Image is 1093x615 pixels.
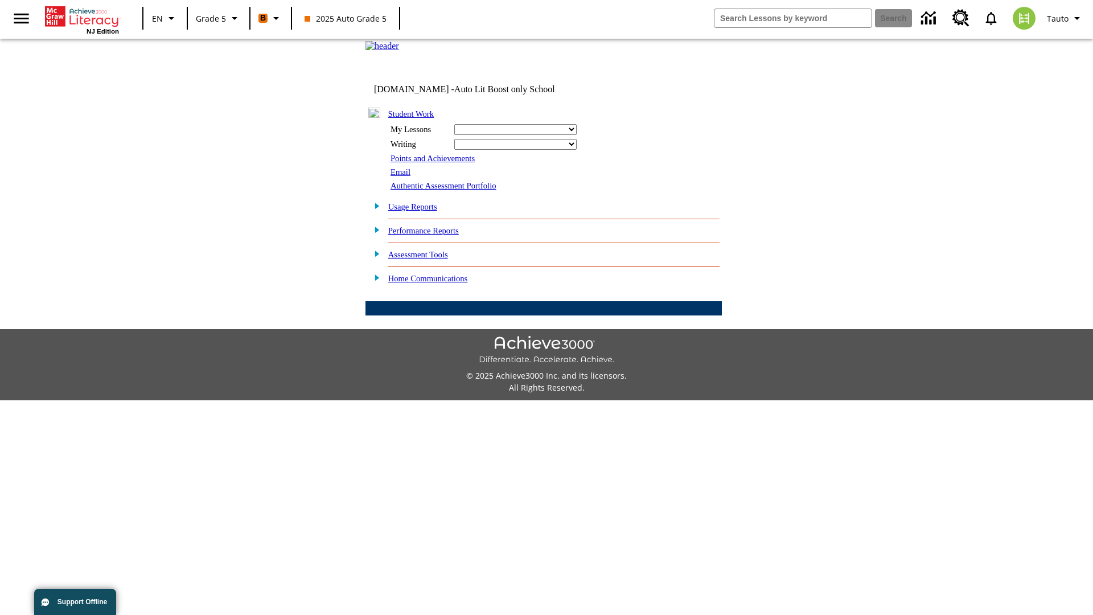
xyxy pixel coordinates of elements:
span: NJ Edition [87,28,119,35]
a: Email [391,167,410,177]
img: minus.gif [368,108,380,118]
a: Assessment Tools [388,250,448,259]
button: Grade: Grade 5, Select a grade [191,8,246,28]
img: avatar image [1013,7,1036,30]
img: plus.gif [368,200,380,211]
a: Authentic Assessment Portfolio [391,181,496,190]
div: My Lessons [391,125,447,134]
a: Home Communications [388,274,468,283]
a: Performance Reports [388,226,459,235]
img: header [365,41,399,51]
a: Points and Achievements [391,154,475,163]
img: Achieve3000 Differentiate Accelerate Achieve [479,336,614,365]
img: plus.gif [368,248,380,259]
a: Student Work [388,109,434,118]
a: Data Center [914,3,946,34]
nobr: Auto Lit Boost only School [454,84,555,94]
button: Profile/Settings [1042,8,1088,28]
span: Tauto [1047,13,1069,24]
button: Open side menu [5,2,38,35]
span: EN [152,13,163,24]
input: search field [714,9,872,27]
div: Home [45,4,119,35]
span: B [260,11,266,25]
img: plus.gif [368,272,380,282]
button: Support Offline [34,589,116,615]
button: Language: EN, Select a language [147,8,183,28]
a: Resource Center, Will open in new tab [946,3,976,34]
a: Notifications [976,3,1006,33]
span: Support Offline [57,598,107,606]
a: Usage Reports [388,202,437,211]
div: Writing [391,140,447,149]
button: Boost Class color is orange. Change class color [254,8,287,28]
span: 2025 Auto Grade 5 [305,13,387,24]
img: plus.gif [368,224,380,235]
td: [DOMAIN_NAME] - [374,84,584,95]
button: Select a new avatar [1006,3,1042,33]
span: Grade 5 [196,13,226,24]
